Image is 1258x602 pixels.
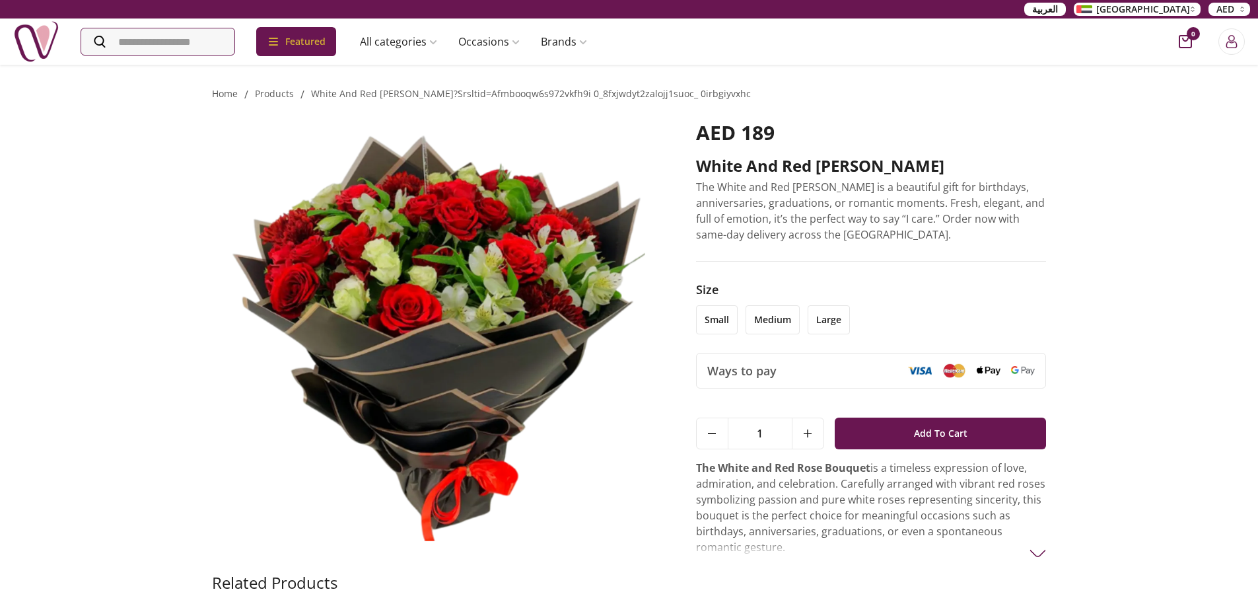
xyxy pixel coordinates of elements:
li: large [808,305,850,334]
a: white and red [PERSON_NAME]?srsltid=afmbooqw6s972vkfh9i 0_8fxjwdyt2zalojj1suoc_ 0irbgiyvxhc [311,87,751,100]
span: [GEOGRAPHIC_DATA] [1096,3,1190,16]
li: medium [746,305,800,334]
img: Google Pay [1011,366,1035,375]
img: arrow [1030,545,1046,562]
span: العربية [1032,3,1058,16]
span: AED [1216,3,1234,16]
button: Login [1218,28,1245,55]
span: Ways to pay [707,361,777,380]
a: Home [212,87,238,100]
h2: Related Products [212,572,337,593]
a: Occasions [448,28,530,55]
button: [GEOGRAPHIC_DATA] [1074,3,1201,16]
li: / [300,87,304,102]
span: 0 [1187,27,1200,40]
img: Apple Pay [977,366,1000,376]
p: The White and Red [PERSON_NAME] is a beautiful gift for birthdays, anniversaries, graduations, or... [696,179,1047,243]
a: Brands [530,28,598,55]
h2: white and red [PERSON_NAME] [696,155,1047,176]
input: Search [81,28,234,55]
img: Nigwa-uae-gifts [13,19,59,65]
h3: Size [696,280,1047,299]
li: small [696,305,738,334]
img: white and red rose boque [212,121,659,541]
button: AED [1208,3,1250,16]
p: is a timeless expression of love, admiration, and celebration. Carefully arranged with vibrant re... [696,460,1047,555]
img: Visa [908,366,932,375]
div: Featured [256,27,336,56]
li: / [244,87,248,102]
span: Add To Cart [914,422,967,445]
a: All categories [349,28,448,55]
span: 1 [728,418,792,449]
span: AED 189 [696,119,775,146]
img: Mastercard [942,363,966,377]
img: Arabic_dztd3n.png [1076,5,1092,13]
button: Add To Cart [835,418,1047,449]
strong: The White and Red Rose Bouquet [696,461,870,475]
button: cart-button [1179,35,1192,48]
a: products [255,87,294,100]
